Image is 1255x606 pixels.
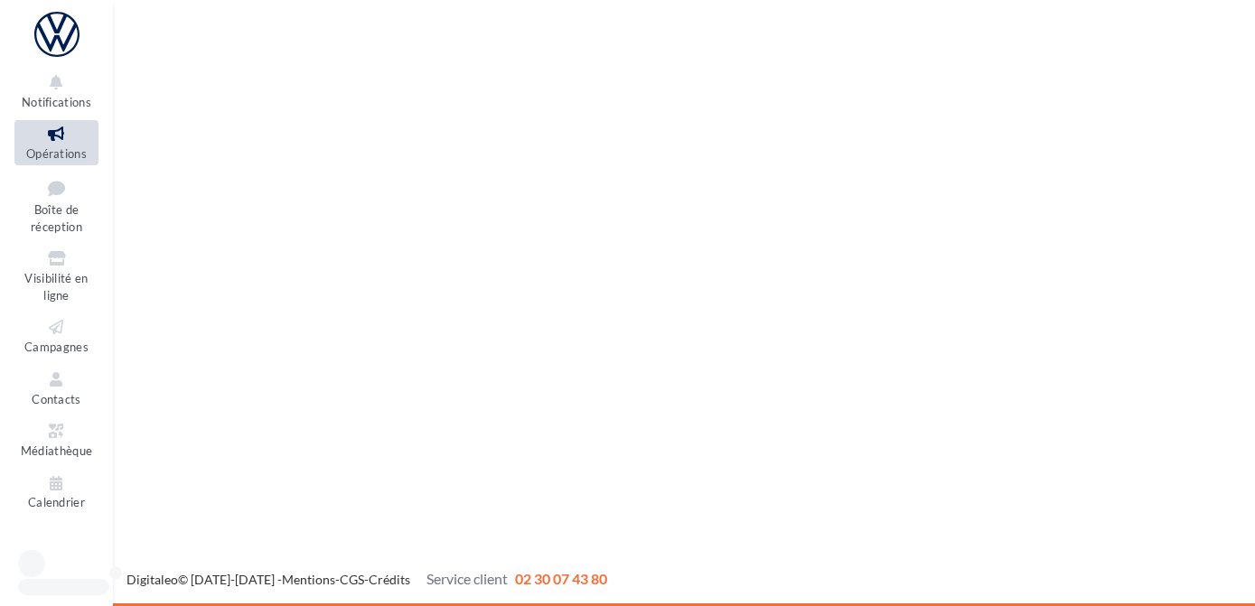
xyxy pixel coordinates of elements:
[21,443,93,458] span: Médiathèque
[14,172,98,238] a: Boîte de réception
[340,572,364,587] a: CGS
[14,245,98,306] a: Visibilité en ligne
[24,340,89,354] span: Campagnes
[32,392,81,406] span: Contacts
[22,95,91,109] span: Notifications
[31,202,82,234] span: Boîte de réception
[515,570,607,587] span: 02 30 07 43 80
[126,572,607,587] span: © [DATE]-[DATE] - - -
[14,417,98,461] a: Médiathèque
[24,271,88,303] span: Visibilité en ligne
[14,470,98,514] a: Calendrier
[282,572,335,587] a: Mentions
[26,146,87,161] span: Opérations
[14,366,98,410] a: Contacts
[28,496,85,510] span: Calendrier
[126,572,178,587] a: Digitaleo
[14,120,98,164] a: Opérations
[426,570,508,587] span: Service client
[14,313,98,358] a: Campagnes
[369,572,410,587] a: Crédits
[14,69,98,113] button: Notifications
